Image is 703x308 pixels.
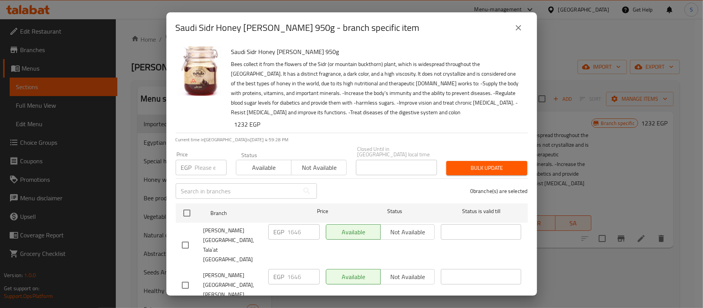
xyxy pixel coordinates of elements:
p: EGP [181,163,192,172]
h6: 1232 EGP [234,119,522,130]
input: Please enter price [288,224,320,240]
button: Available [236,160,291,175]
input: Please enter price [195,160,227,175]
span: Branch [210,208,291,218]
span: Bulk update [452,163,521,173]
p: Bees collect it from the flowers of the Sidr (or mountain buckthorn) plant, which is widespread t... [231,59,522,117]
input: Please enter price [288,269,320,284]
h2: Saudi Sidr Honey [PERSON_NAME] 950g - branch specific item [176,22,420,34]
span: Price [297,206,348,216]
p: 0 branche(s) are selected [470,187,528,195]
img: Saudi Sidr Honey Kalbas 950g [176,46,225,96]
button: close [509,19,528,37]
span: Available [239,162,288,173]
button: Not available [291,160,347,175]
p: EGP [274,272,285,281]
p: EGP [274,227,285,237]
span: [PERSON_NAME][GEOGRAPHIC_DATA], Tala`at [GEOGRAPHIC_DATA] [203,226,262,264]
h6: Saudi Sidr Honey [PERSON_NAME] 950g [231,46,522,57]
p: Current time in [GEOGRAPHIC_DATA] is [DATE] 4:59:28 PM [176,136,528,143]
span: Not available [295,162,344,173]
span: [PERSON_NAME][GEOGRAPHIC_DATA], [PERSON_NAME] [203,271,262,300]
button: Bulk update [446,161,527,175]
input: Search in branches [176,183,299,199]
span: Status [354,206,435,216]
span: Status is valid till [441,206,521,216]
